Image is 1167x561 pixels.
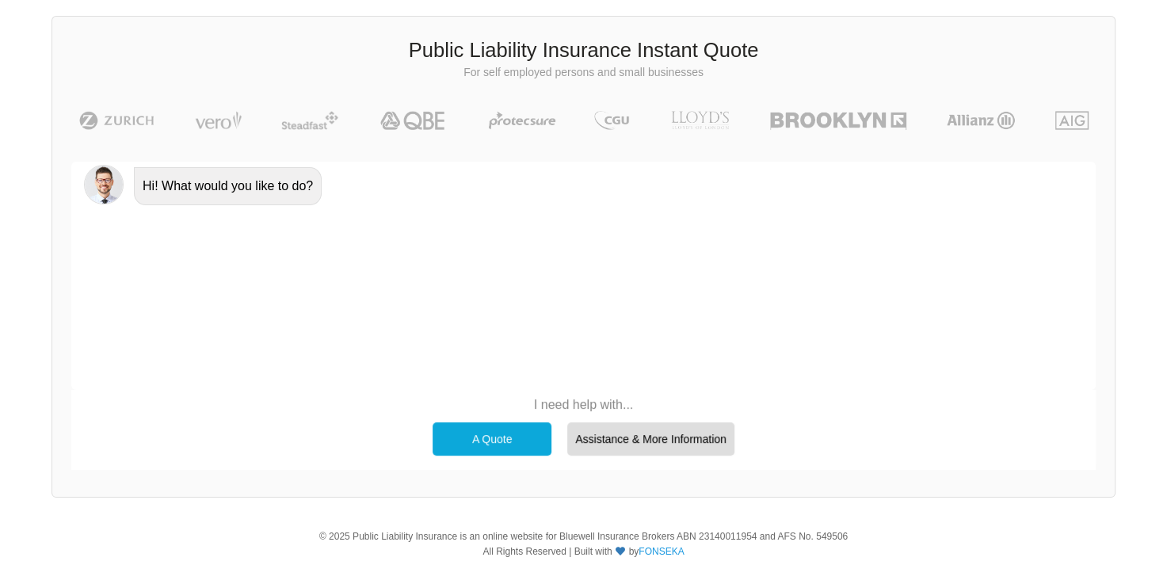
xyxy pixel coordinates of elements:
[134,167,322,205] div: Hi! What would you like to do?
[64,65,1103,81] p: For self employed persons and small businesses
[425,396,742,414] p: I need help with...
[84,165,124,204] img: Chatbot | PLI
[188,111,249,130] img: Vero | Public Liability Insurance
[72,111,162,130] img: Zurich | Public Liability Insurance
[64,36,1103,65] h3: Public Liability Insurance Instant Quote
[275,111,345,130] img: Steadfast | Public Liability Insurance
[482,111,563,130] img: Protecsure | Public Liability Insurance
[764,111,912,130] img: Brooklyn | Public Liability Insurance
[433,422,551,456] div: A Quote
[639,546,684,557] a: FONSEKA
[567,422,734,456] div: Assistance & More Information
[1049,111,1096,130] img: AIG | Public Liability Insurance
[371,111,456,130] img: QBE | Public Liability Insurance
[662,111,738,130] img: LLOYD's | Public Liability Insurance
[939,111,1023,130] img: Allianz | Public Liability Insurance
[588,111,635,130] img: CGU | Public Liability Insurance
